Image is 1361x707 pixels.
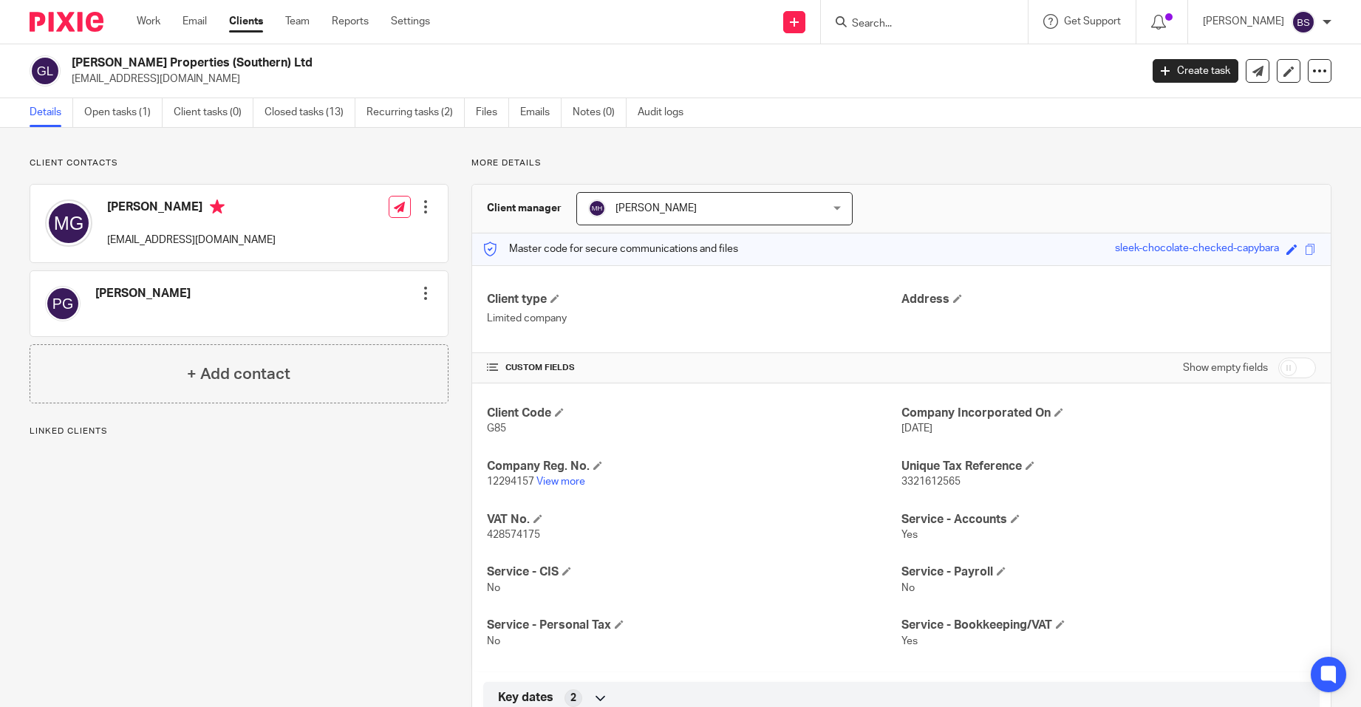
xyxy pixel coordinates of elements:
h3: Client manager [487,201,562,216]
h4: Unique Tax Reference [901,459,1316,474]
h4: Service - Accounts [901,512,1316,527]
p: [PERSON_NAME] [1203,14,1284,29]
span: G85 [487,423,506,434]
img: svg%3E [30,55,61,86]
h2: [PERSON_NAME] Properties (Southern) Ltd [72,55,918,71]
p: [EMAIL_ADDRESS][DOMAIN_NAME] [107,233,276,247]
h4: Address [901,292,1316,307]
span: No [901,583,915,593]
span: Get Support [1064,16,1121,27]
a: Closed tasks (13) [265,98,355,127]
h4: Service - CIS [487,564,901,580]
a: Emails [520,98,562,127]
h4: Service - Personal Tax [487,618,901,633]
input: Search [850,18,983,31]
a: Open tasks (1) [84,98,163,127]
a: Clients [229,14,263,29]
i: Primary [210,199,225,214]
span: Key dates [498,690,553,706]
span: [PERSON_NAME] [615,203,697,214]
h4: Client type [487,292,901,307]
a: View more [536,477,585,487]
a: Reports [332,14,369,29]
p: [EMAIL_ADDRESS][DOMAIN_NAME] [72,72,1130,86]
a: Settings [391,14,430,29]
h4: + Add contact [187,363,290,386]
a: Client tasks (0) [174,98,253,127]
h4: CUSTOM FIELDS [487,362,901,374]
h4: Company Reg. No. [487,459,901,474]
h4: Service - Payroll [901,564,1316,580]
a: Recurring tasks (2) [366,98,465,127]
img: svg%3E [1292,10,1315,34]
span: No [487,583,500,593]
a: Files [476,98,509,127]
a: Email [183,14,207,29]
h4: Company Incorporated On [901,406,1316,421]
span: No [487,636,500,646]
h4: Client Code [487,406,901,421]
img: svg%3E [45,286,81,321]
p: Master code for secure communications and files [483,242,738,256]
span: [DATE] [901,423,932,434]
a: Work [137,14,160,29]
span: 3321612565 [901,477,961,487]
h4: [PERSON_NAME] [107,199,276,218]
span: Yes [901,636,918,646]
p: More details [471,157,1331,169]
p: Client contacts [30,157,448,169]
h4: Service - Bookkeeping/VAT [901,618,1316,633]
span: 2 [570,691,576,706]
a: Notes (0) [573,98,627,127]
p: Linked clients [30,426,448,437]
label: Show empty fields [1183,361,1268,375]
img: Pixie [30,12,103,32]
a: Create task [1153,59,1238,83]
h4: [PERSON_NAME] [95,286,191,301]
a: Team [285,14,310,29]
span: 428574175 [487,530,540,540]
img: svg%3E [588,199,606,217]
p: Limited company [487,311,901,326]
span: Yes [901,530,918,540]
a: Details [30,98,73,127]
h4: VAT No. [487,512,901,527]
span: 12294157 [487,477,534,487]
img: svg%3E [45,199,92,247]
a: Audit logs [638,98,695,127]
div: sleek-chocolate-checked-capybara [1115,241,1279,258]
